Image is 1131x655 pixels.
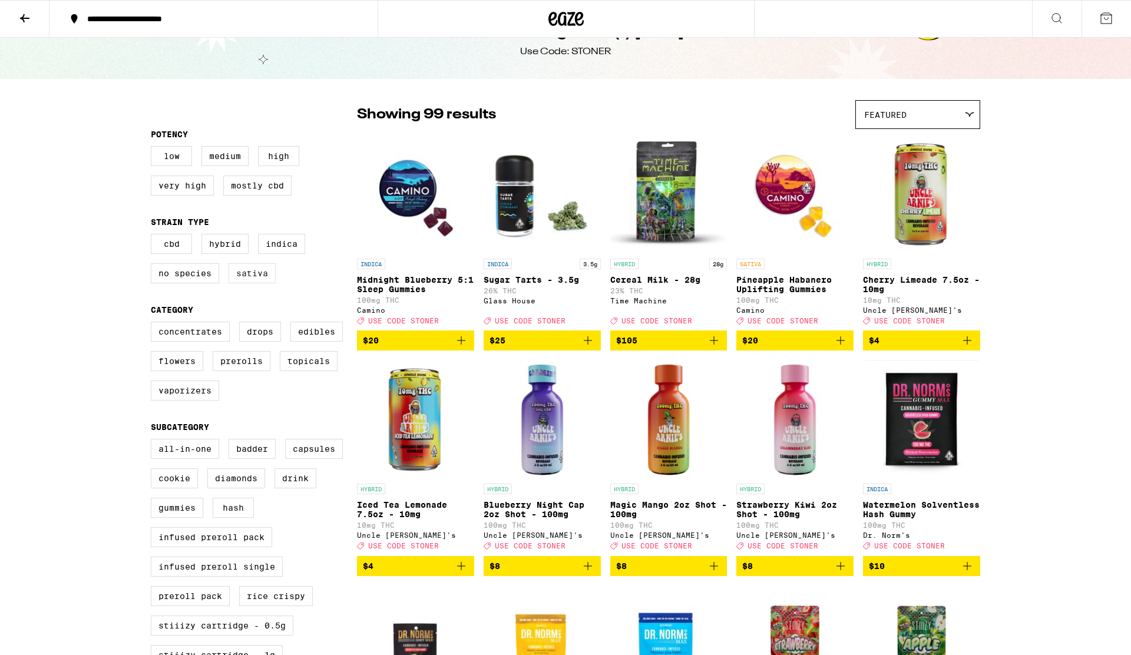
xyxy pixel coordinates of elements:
[736,275,854,294] p: Pineapple Habanero Uplifting Gummies
[151,527,272,547] label: Infused Preroll Pack
[610,556,727,576] button: Add to bag
[484,556,601,576] button: Add to bag
[229,263,276,283] label: Sativa
[610,330,727,350] button: Add to bag
[621,317,692,325] span: USE CODE STONER
[863,556,980,576] button: Add to bag
[357,500,474,519] p: Iced Tea Lemonade 7.5oz - 10mg
[863,500,980,519] p: Watermelon Solventless Hash Gummy
[357,521,474,529] p: 10mg THC
[275,468,316,488] label: Drink
[610,287,727,295] p: 23% THC
[357,484,385,494] p: HYBRID
[151,586,230,606] label: Preroll Pack
[864,110,907,120] span: Featured
[874,317,945,325] span: USE CODE STONER
[151,351,203,371] label: Flowers
[736,296,854,304] p: 100mg THC
[610,275,727,285] p: Cereal Milk - 28g
[736,259,765,269] p: SATIVA
[151,217,209,227] legend: Strain Type
[863,484,891,494] p: INDICA
[258,234,305,254] label: Indica
[863,296,980,304] p: 10mg THC
[151,263,219,283] label: No Species
[484,135,601,330] a: Open page for Sugar Tarts - 3.5g from Glass House
[357,275,474,294] p: Midnight Blueberry 5:1 Sleep Gummies
[151,130,188,139] legend: Potency
[484,275,601,285] p: Sugar Tarts - 3.5g
[151,422,209,432] legend: Subcategory
[239,586,313,606] label: Rice Crispy
[151,146,192,166] label: Low
[490,336,505,345] span: $25
[863,135,980,330] a: Open page for Cherry Limeade 7.5oz - 10mg from Uncle Arnie's
[610,259,639,269] p: HYBRID
[151,234,192,254] label: CBD
[484,484,512,494] p: HYBRID
[610,531,727,539] div: Uncle [PERSON_NAME]'s
[742,336,758,345] span: $20
[736,135,854,330] a: Open page for Pineapple Habanero Uplifting Gummies from Camino
[151,305,193,315] legend: Category
[610,521,727,529] p: 100mg THC
[736,135,854,253] img: Camino - Pineapple Habanero Uplifting Gummies
[863,521,980,529] p: 100mg THC
[280,351,338,371] label: Topicals
[484,531,601,539] div: Uncle [PERSON_NAME]'s
[736,484,765,494] p: HYBRID
[223,176,292,196] label: Mostly CBD
[869,561,885,571] span: $10
[736,360,854,478] img: Uncle Arnie's - Strawberry Kiwi 2oz Shot - 100mg
[151,616,293,636] label: STIIIZY Cartridge - 0.5g
[863,360,980,555] a: Open page for Watermelon Solventless Hash Gummy from Dr. Norm's
[7,8,85,18] span: Hi. Need any help?
[213,351,270,371] label: Prerolls
[357,105,496,125] p: Showing 99 results
[484,135,601,253] img: Glass House - Sugar Tarts - 3.5g
[357,360,474,478] img: Uncle Arnie's - Iced Tea Lemonade 7.5oz - 10mg
[736,306,854,314] div: Camino
[490,561,500,571] span: $8
[357,135,474,253] img: Camino - Midnight Blueberry 5:1 Sleep Gummies
[357,360,474,555] a: Open page for Iced Tea Lemonade 7.5oz - 10mg from Uncle Arnie's
[748,317,818,325] span: USE CODE STONER
[357,556,474,576] button: Add to bag
[709,259,727,269] p: 28g
[484,500,601,519] p: Blueberry Night Cap 2oz Shot - 100mg
[616,561,627,571] span: $8
[736,500,854,519] p: Strawberry Kiwi 2oz Shot - 100mg
[201,146,249,166] label: Medium
[368,542,439,550] span: USE CODE STONER
[239,322,281,342] label: Drops
[863,275,980,294] p: Cherry Limeade 7.5oz - 10mg
[580,259,601,269] p: 3.5g
[357,306,474,314] div: Camino
[151,439,219,459] label: All-In-One
[357,135,474,330] a: Open page for Midnight Blueberry 5:1 Sleep Gummies from Camino
[151,322,230,342] label: Concentrates
[863,259,891,269] p: HYBRID
[863,330,980,350] button: Add to bag
[151,557,283,577] label: Infused Preroll Single
[285,439,343,459] label: Capsules
[610,297,727,305] div: Time Machine
[201,234,249,254] label: Hybrid
[874,542,945,550] span: USE CODE STONER
[229,439,276,459] label: Badder
[484,330,601,350] button: Add to bag
[484,360,601,555] a: Open page for Blueberry Night Cap 2oz Shot - 100mg from Uncle Arnie's
[484,521,601,529] p: 100mg THC
[616,336,637,345] span: $105
[610,500,727,519] p: Magic Mango 2oz Shot - 100mg
[610,135,727,330] a: Open page for Cereal Milk - 28g from Time Machine
[363,561,373,571] span: $4
[742,561,753,571] span: $8
[520,45,611,58] div: Use Code: STONER
[736,330,854,350] button: Add to bag
[357,330,474,350] button: Add to bag
[863,306,980,314] div: Uncle [PERSON_NAME]'s
[368,317,439,325] span: USE CODE STONER
[258,146,299,166] label: High
[621,542,692,550] span: USE CODE STONER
